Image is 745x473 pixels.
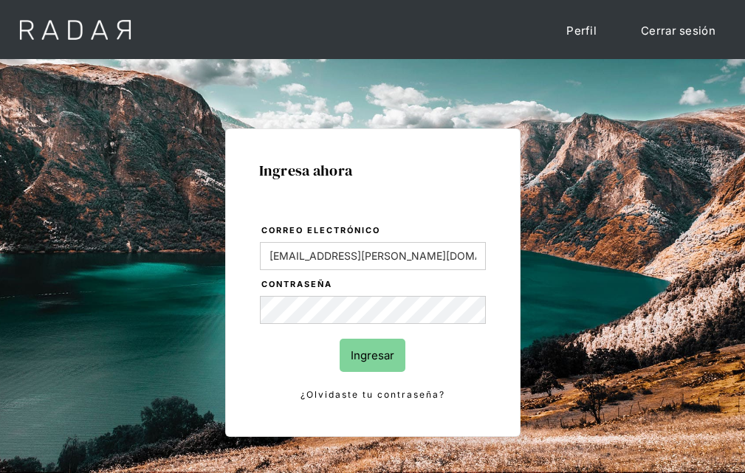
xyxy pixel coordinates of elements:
[261,277,486,292] label: Contraseña
[260,242,486,270] input: bruce@wayne.com
[552,15,611,46] a: Perfil
[340,339,405,372] input: Ingresar
[260,387,486,403] a: ¿Olvidaste tu contraseña?
[626,15,730,46] a: Cerrar sesión
[259,162,487,179] h1: Ingresa ahora
[261,224,486,238] label: Correo electrónico
[259,223,487,403] form: Login Form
